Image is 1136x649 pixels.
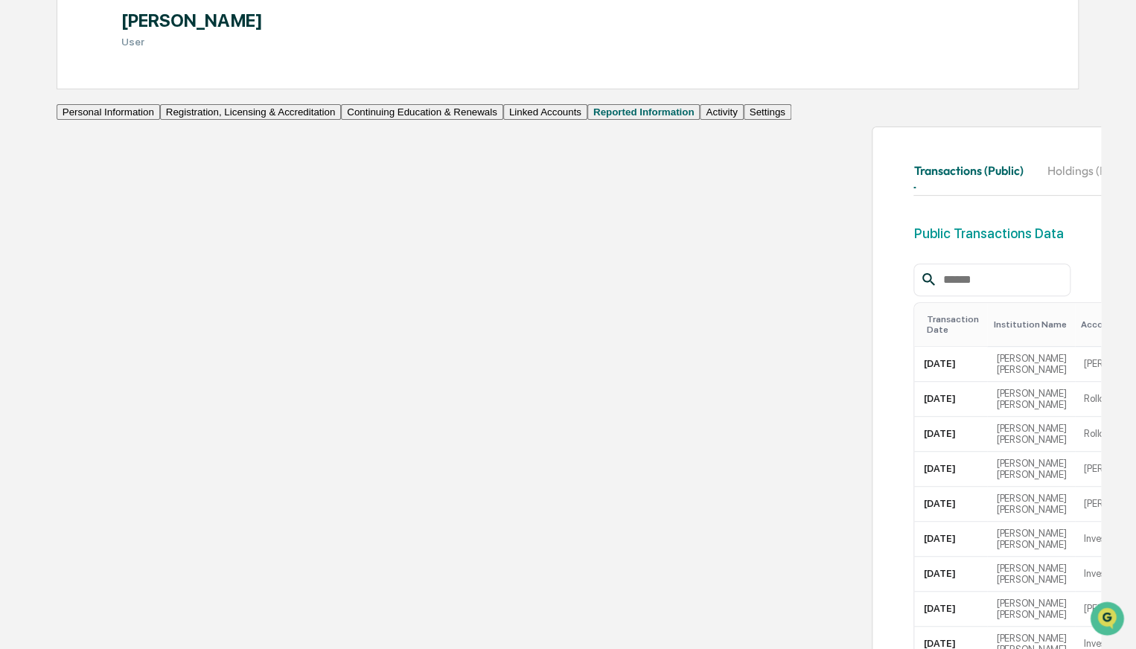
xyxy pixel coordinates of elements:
td: [PERSON_NAME] [PERSON_NAME] [987,417,1075,452]
button: Linked Accounts [503,104,587,120]
img: 1746055101610-c473b297-6a78-478c-a979-82029cc54cd1 [30,202,42,214]
button: See all [231,162,271,179]
div: Toggle SortBy [926,314,981,335]
h1: [PERSON_NAME] [121,10,262,31]
button: Continuing Education & Renewals [341,104,503,120]
td: [PERSON_NAME] [PERSON_NAME] [987,382,1075,417]
td: [DATE] [914,347,987,382]
td: [DATE] [914,487,987,522]
td: [DATE] [914,452,987,487]
td: [DATE] [914,417,987,452]
td: [PERSON_NAME] [PERSON_NAME] [987,487,1075,522]
span: Pylon [148,328,180,339]
td: [PERSON_NAME] [PERSON_NAME] [987,522,1075,557]
td: [DATE] [914,522,987,557]
a: 🔎Data Lookup [9,286,100,313]
div: Start new chat [67,113,244,128]
button: Reported Information [587,104,701,120]
button: Registration, Licensing & Accreditation [160,104,341,120]
div: 🔎 [15,293,27,305]
div: Past conversations [15,164,100,176]
button: Start new chat [253,118,271,135]
span: Attestations [123,263,185,278]
td: [DATE] [914,382,987,417]
button: Personal Information [57,104,160,120]
img: Jack Rasmussen [15,188,39,211]
a: 🖐️Preclearance [9,258,102,284]
button: Activity [700,104,743,120]
td: [DATE] [914,592,987,627]
div: secondary tabs example [57,104,791,120]
td: [PERSON_NAME] [PERSON_NAME] [987,347,1075,382]
button: Settings [744,104,791,120]
td: [DATE] [914,557,987,592]
div: We're available if you need us! [67,128,205,140]
span: Data Lookup [30,292,94,307]
td: [PERSON_NAME] [PERSON_NAME] [987,557,1075,592]
img: 8933085812038_c878075ebb4cc5468115_72.jpg [31,113,58,140]
a: 🗄️Attestations [102,258,191,284]
td: [PERSON_NAME] [PERSON_NAME] [987,592,1075,627]
span: • [124,202,129,214]
div: 🖐️ [15,265,27,277]
div: Toggle SortBy [993,319,1069,330]
iframe: Open customer support [1088,600,1129,640]
img: 1746055101610-c473b297-6a78-478c-a979-82029cc54cd1 [15,113,42,140]
div: 🗄️ [108,265,120,277]
td: [PERSON_NAME] [PERSON_NAME] [987,452,1075,487]
button: Transactions (Public) [913,153,1035,188]
h3: User [121,36,262,48]
span: [PERSON_NAME] [46,202,121,214]
div: Public Transactions Data [913,226,1063,241]
a: Powered byPylon [105,327,180,339]
p: How can we help? [15,31,271,54]
span: Preclearance [30,263,96,278]
span: [DATE] [132,202,162,214]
